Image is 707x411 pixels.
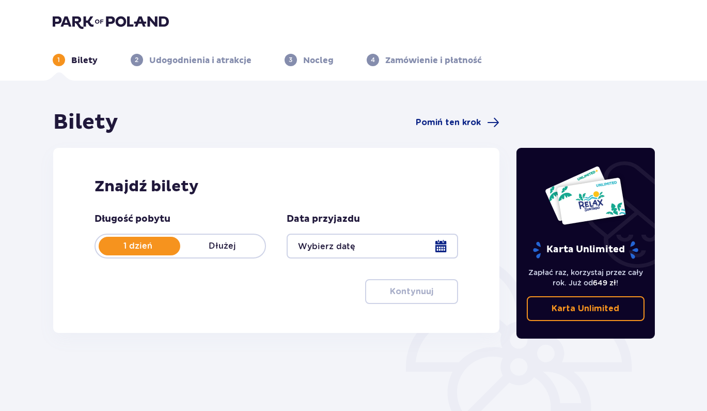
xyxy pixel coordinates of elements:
[95,177,459,196] h2: Znajdź bilety
[53,110,118,135] h1: Bilety
[57,55,60,65] p: 1
[303,55,334,66] p: Nocleg
[390,286,433,297] p: Kontynuuj
[365,279,458,304] button: Kontynuuj
[416,117,481,128] span: Pomiń ten krok
[371,55,375,65] p: 4
[552,303,619,314] p: Karta Unlimited
[180,240,265,252] p: Dłużej
[95,213,170,225] p: Długość pobytu
[527,296,645,321] a: Karta Unlimited
[385,55,482,66] p: Zamówienie i płatność
[287,213,360,225] p: Data przyjazdu
[53,14,169,29] img: Park of Poland logo
[527,267,645,288] p: Zapłać raz, korzystaj przez cały rok. Już od !
[135,55,138,65] p: 2
[593,279,616,287] span: 649 zł
[416,116,499,129] a: Pomiń ten krok
[149,55,252,66] p: Udogodnienia i atrakcje
[532,241,639,259] p: Karta Unlimited
[96,240,180,252] p: 1 dzień
[289,55,292,65] p: 3
[71,55,98,66] p: Bilety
